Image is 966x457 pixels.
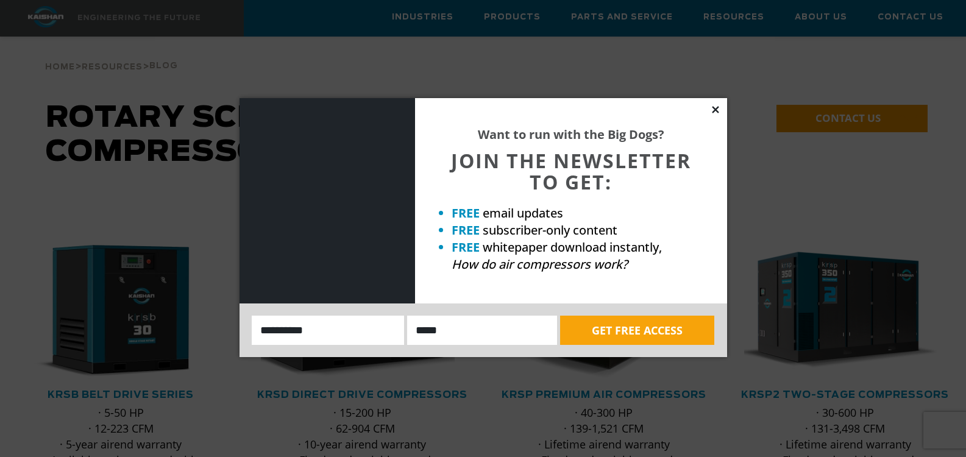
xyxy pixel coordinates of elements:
[710,104,721,115] button: Close
[452,205,480,221] strong: FREE
[452,239,480,255] strong: FREE
[483,222,617,238] span: subscriber-only content
[483,205,563,221] span: email updates
[407,316,557,345] input: Email
[452,256,628,272] em: How do air compressors work?
[560,316,714,345] button: GET FREE ACCESS
[478,126,664,143] strong: Want to run with the Big Dogs?
[252,316,405,345] input: Name:
[483,239,662,255] span: whitepaper download instantly,
[452,222,480,238] strong: FREE
[451,147,691,195] span: JOIN THE NEWSLETTER TO GET:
